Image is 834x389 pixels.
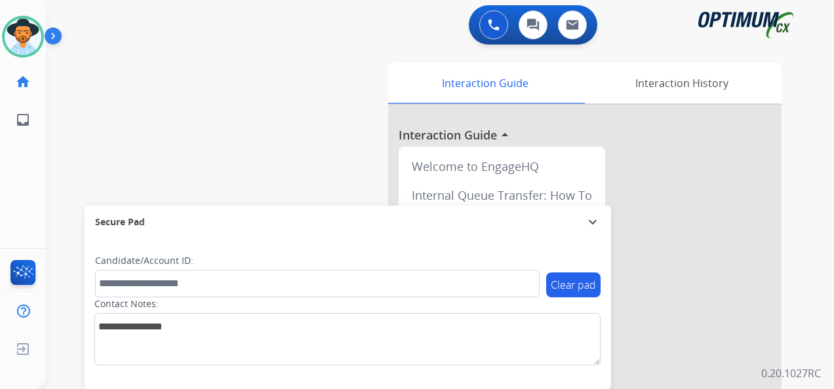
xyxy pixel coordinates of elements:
div: Interaction Guide [388,63,582,103]
p: 0.20.1027RC [761,365,821,381]
div: Internal Queue Transfer: How To [404,181,600,210]
div: Welcome to EngageHQ [404,152,600,181]
span: Secure Pad [95,215,145,229]
label: Contact Notes: [94,297,159,310]
mat-icon: inbox [15,112,31,128]
mat-icon: home [15,74,31,90]
button: Clear pad [546,272,601,297]
div: Interaction History [582,63,782,103]
mat-icon: expand_more [585,214,601,230]
img: avatar [5,18,41,55]
label: Candidate/Account ID: [95,254,193,267]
